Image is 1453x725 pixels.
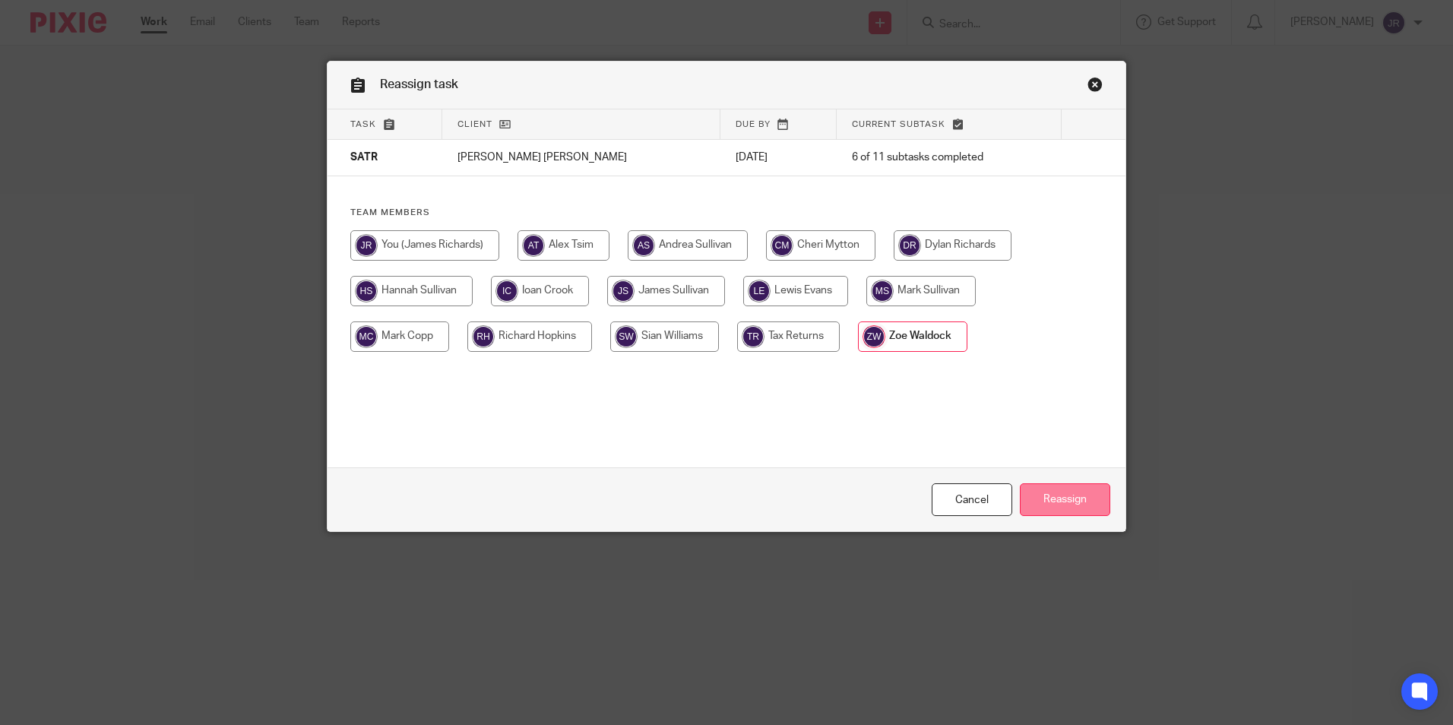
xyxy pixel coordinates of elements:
[1020,483,1110,516] input: Reassign
[350,207,1103,219] h4: Team members
[837,140,1062,176] td: 6 of 11 subtasks completed
[736,150,821,165] p: [DATE]
[457,150,705,165] p: [PERSON_NAME] [PERSON_NAME]
[1087,77,1103,97] a: Close this dialog window
[350,153,378,163] span: SATR
[736,120,771,128] span: Due by
[932,483,1012,516] a: Close this dialog window
[852,120,945,128] span: Current subtask
[350,120,376,128] span: Task
[457,120,492,128] span: Client
[380,78,458,90] span: Reassign task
